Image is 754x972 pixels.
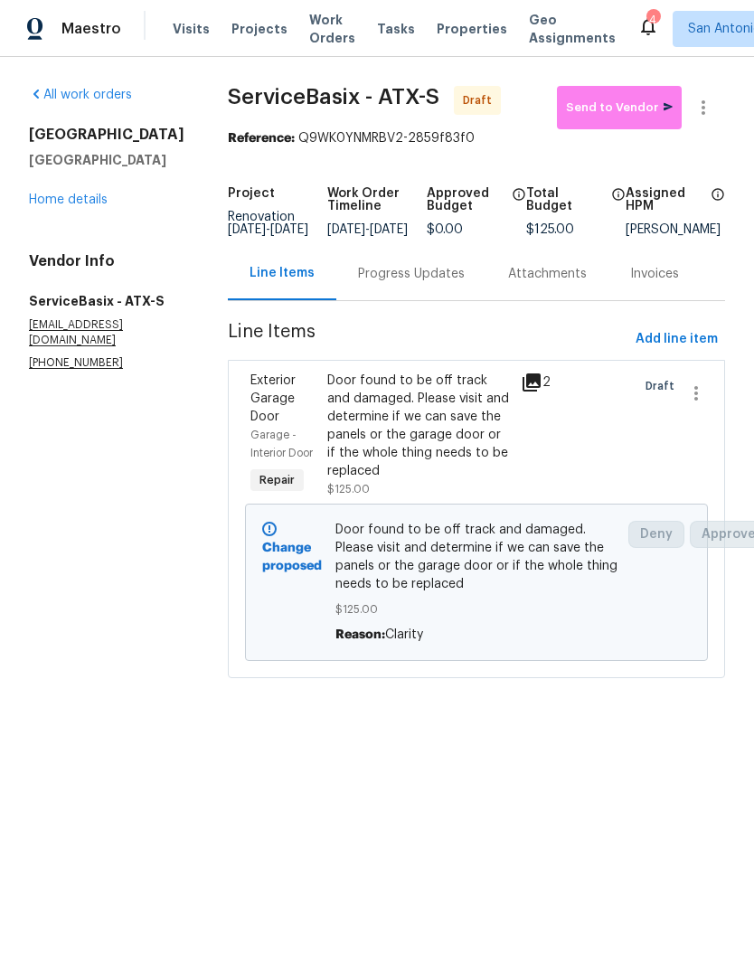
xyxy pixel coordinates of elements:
span: [DATE] [327,223,365,236]
span: ServiceBasix - ATX-S [228,86,439,108]
span: Tasks [377,23,415,35]
a: All work orders [29,89,132,101]
div: Door found to be off track and damaged. Please visit and determine if we can save the panels or t... [327,372,509,480]
span: Exterior Garage Door [250,374,296,423]
span: Clarity [385,628,423,641]
span: Work Orders [309,11,355,47]
span: Projects [231,20,287,38]
span: Add line item [636,328,718,351]
span: $0.00 [427,223,463,236]
span: [DATE] [228,223,266,236]
chrome_annotation: [EMAIL_ADDRESS][DOMAIN_NAME] [29,319,123,346]
span: Draft [646,377,682,395]
span: Draft [463,91,499,109]
button: Send to Vendor [557,86,682,129]
span: $125.00 [327,484,370,495]
span: $125.00 [335,600,617,618]
div: Invoices [630,265,679,283]
button: Add line item [628,323,725,356]
div: [PERSON_NAME] [626,223,725,236]
span: Visits [173,20,210,38]
span: Reason: [335,628,385,641]
h5: Assigned HPM [626,187,705,212]
h5: ServiceBasix - ATX-S [29,292,184,310]
span: The total cost of line items that have been approved by both Opendoor and the Trade Partner. This... [512,187,526,223]
span: The hpm assigned to this work order. [711,187,725,223]
div: Line Items [250,264,315,282]
b: Reference: [228,132,295,145]
span: Send to Vendor [566,98,673,118]
span: Geo Assignments [529,11,616,47]
div: 2 [521,372,549,393]
h5: Approved Budget [427,187,506,212]
span: - [228,223,308,236]
span: Line Items [228,323,628,356]
span: [DATE] [270,223,308,236]
h2: [GEOGRAPHIC_DATA] [29,126,184,144]
span: Renovation [228,211,308,236]
span: Properties [437,20,507,38]
span: [DATE] [370,223,408,236]
chrome_annotation: [PHONE_NUMBER] [29,357,123,369]
span: The total cost of line items that have been proposed by Opendoor. This sum includes line items th... [611,187,626,223]
span: Door found to be off track and damaged. Please visit and determine if we can save the panels or t... [335,521,617,593]
h5: Total Budget [526,187,606,212]
span: $125.00 [526,223,574,236]
a: Home details [29,193,108,206]
h4: Vendor Info [29,252,184,270]
span: Garage - Interior Door [250,429,313,458]
div: 4 [646,11,659,29]
div: Attachments [508,265,587,283]
b: Change proposed [262,542,322,572]
h5: Project [228,187,275,200]
span: - [327,223,408,236]
h5: Work Order Timeline [327,187,427,212]
div: Progress Updates [358,265,465,283]
div: Q9WK0YNMRBV2-2859f83f0 [228,129,725,147]
button: Deny [628,521,684,548]
h5: [GEOGRAPHIC_DATA] [29,151,184,169]
span: Repair [252,471,302,489]
span: Maestro [61,20,121,38]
